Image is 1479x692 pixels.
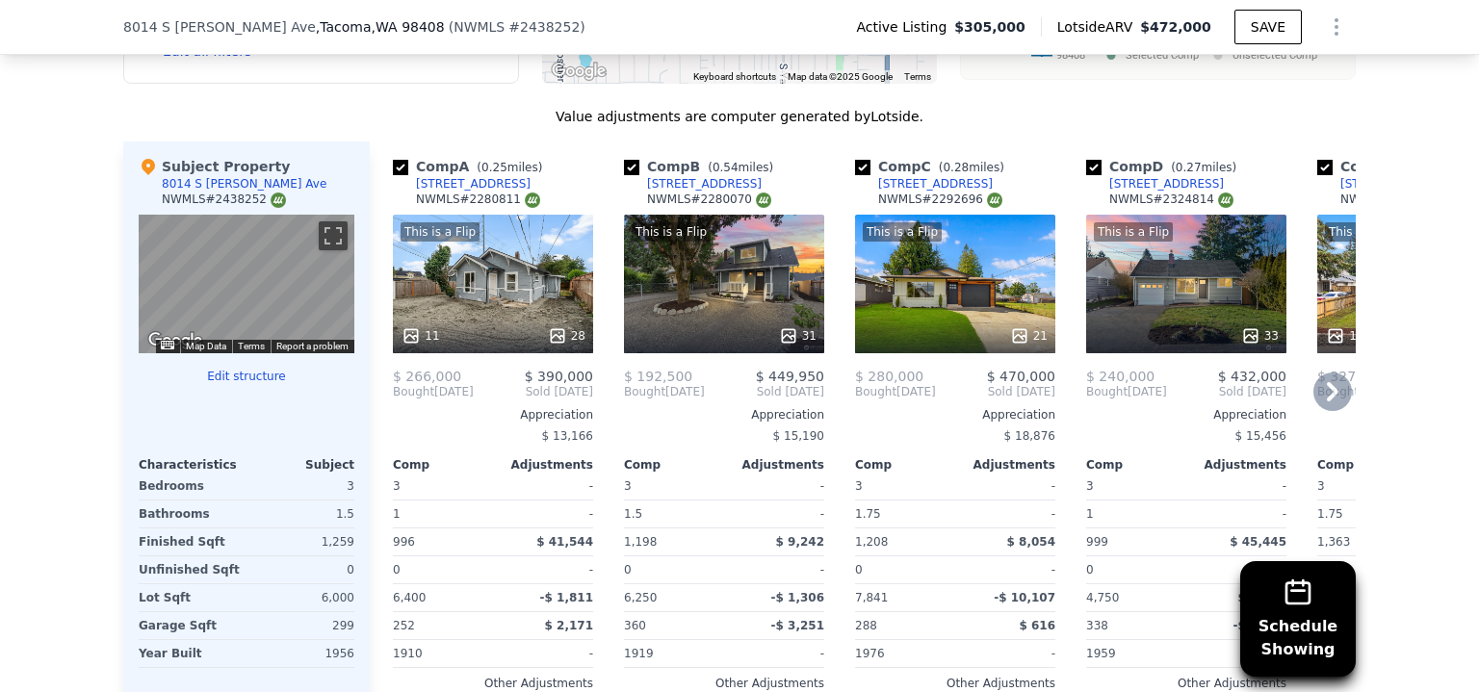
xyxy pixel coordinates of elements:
[393,676,593,691] div: Other Adjustments
[624,591,657,604] span: 6,250
[393,640,489,667] div: 1910
[788,71,893,82] span: Map data ©2025 Google
[542,429,593,443] span: $ 13,166
[547,59,610,84] img: Google
[525,369,593,384] span: $ 390,000
[855,384,936,399] div: [DATE]
[525,192,540,208] img: NWMLS Logo
[1317,369,1386,384] span: $ 327,000
[186,340,226,353] button: Map Data
[401,222,480,242] div: This is a Flip
[497,500,593,527] div: -
[1086,479,1094,493] span: 3
[250,612,354,639] div: 299
[728,473,824,500] div: -
[493,457,593,473] div: Adjustments
[143,328,207,353] img: Google
[536,535,593,549] span: $ 41,544
[474,384,593,399] span: Sold [DATE]
[497,473,593,500] div: -
[402,326,439,346] div: 11
[416,192,540,208] div: NWMLS # 2280811
[139,157,290,176] div: Subject Property
[647,192,771,208] div: NWMLS # 2280070
[931,161,1012,174] span: ( miles)
[139,528,243,555] div: Finished Sqft
[1340,192,1465,208] div: NWMLS # 2318434
[123,17,316,37] span: 8014 S [PERSON_NAME] Ave
[1086,535,1108,549] span: 999
[624,676,824,691] div: Other Adjustments
[1190,500,1286,527] div: -
[393,369,461,384] span: $ 266,000
[624,619,646,632] span: 360
[855,457,955,473] div: Comp
[1140,19,1211,35] span: $472,000
[855,500,951,527] div: 1.75
[1056,49,1085,62] text: 98408
[139,584,243,611] div: Lot Sqft
[393,535,415,549] span: 996
[1218,192,1233,208] img: NWMLS Logo
[624,384,705,399] div: [DATE]
[139,215,354,353] div: Map
[393,384,434,399] span: Bought
[1240,561,1356,677] button: ScheduleShowing
[855,384,896,399] span: Bought
[143,328,207,353] a: Open this area in Google Maps (opens a new window)
[1109,176,1224,192] div: [STREET_ADDRESS]
[1235,429,1286,443] span: $ 15,456
[139,556,243,583] div: Unfinished Sqft
[959,640,1055,667] div: -
[647,176,762,192] div: [STREET_ADDRESS]
[632,222,711,242] div: This is a Flip
[855,157,1012,176] div: Comp C
[856,17,954,37] span: Active Listing
[936,384,1055,399] span: Sold [DATE]
[276,341,349,351] a: Report a problem
[497,640,593,667] div: -
[1317,500,1414,527] div: 1.75
[773,429,824,443] span: $ 15,190
[1190,473,1286,500] div: -
[624,535,657,549] span: 1,198
[497,556,593,583] div: -
[469,161,550,174] span: ( miles)
[139,369,354,384] button: Edit structure
[624,640,720,667] div: 1919
[756,369,824,384] span: $ 449,950
[771,591,824,604] span: -$ 1,306
[624,500,720,527] div: 1.5
[1218,369,1286,384] span: $ 432,000
[713,161,739,174] span: 0.54
[547,59,610,84] a: Open this area in Google Maps (opens a new window)
[624,563,632,577] span: 0
[372,19,445,35] span: , WA 98408
[1190,640,1286,667] div: -
[238,341,265,351] a: Terms (opens in new tab)
[1317,157,1473,176] div: Comp E
[1317,535,1350,549] span: 1,363
[1086,407,1286,423] div: Appreciation
[1238,591,1286,604] span: $ 7,934
[1004,429,1055,443] span: $ 18,876
[1086,384,1128,399] span: Bought
[162,192,286,208] div: NWMLS # 2438252
[624,457,724,473] div: Comp
[1241,326,1279,346] div: 33
[855,535,888,549] span: 1,208
[1086,176,1224,192] a: [STREET_ADDRESS]
[139,500,243,527] div: Bathrooms
[1325,222,1404,242] div: This is a Flip
[624,479,632,493] span: 3
[728,500,824,527] div: -
[1317,457,1417,473] div: Comp
[250,556,354,583] div: 0
[250,473,354,500] div: 3
[271,192,286,208] img: NWMLS Logo
[624,176,762,192] a: [STREET_ADDRESS]
[987,369,1055,384] span: $ 470,000
[863,222,942,242] div: This is a Flip
[855,619,877,632] span: 288
[959,556,1055,583] div: -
